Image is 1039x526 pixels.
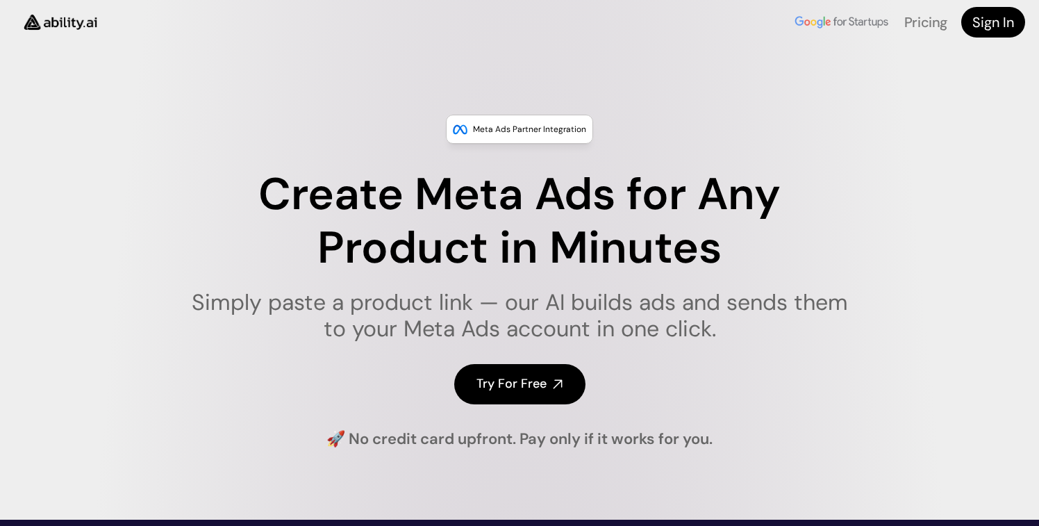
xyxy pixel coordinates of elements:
[183,168,857,275] h1: Create Meta Ads for Any Product in Minutes
[972,13,1014,32] h4: Sign In
[476,375,547,393] h4: Try For Free
[183,289,857,343] h1: Simply paste a product link — our AI builds ads and sends them to your Meta Ads account in one cl...
[473,122,586,136] p: Meta Ads Partner Integration
[326,429,713,450] h4: 🚀 No credit card upfront. Pay only if it works for you.
[904,13,947,31] a: Pricing
[961,7,1025,38] a: Sign In
[454,364,585,404] a: Try For Free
